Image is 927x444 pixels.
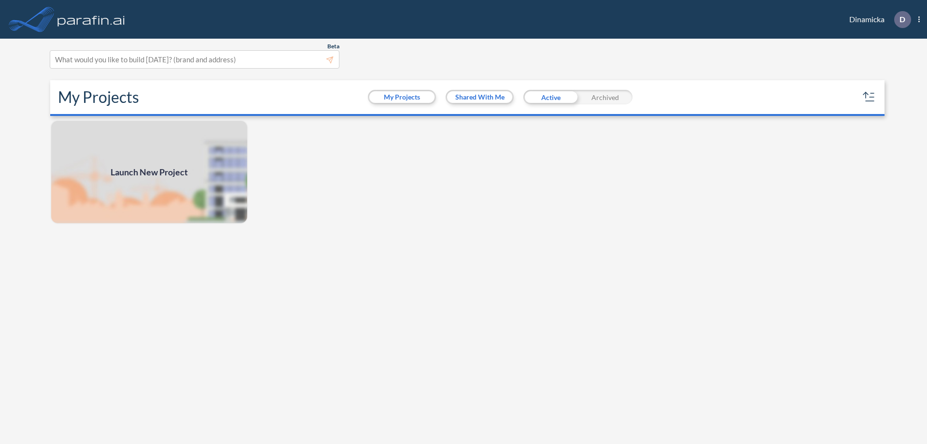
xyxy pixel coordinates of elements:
[50,120,248,224] a: Launch New Project
[58,88,139,106] h2: My Projects
[111,166,188,179] span: Launch New Project
[899,15,905,24] p: D
[327,43,339,50] span: Beta
[50,120,248,224] img: add
[861,89,877,105] button: sort
[523,90,578,104] div: Active
[835,11,920,28] div: Dinamicka
[447,91,512,103] button: Shared With Me
[369,91,435,103] button: My Projects
[56,10,127,29] img: logo
[578,90,632,104] div: Archived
